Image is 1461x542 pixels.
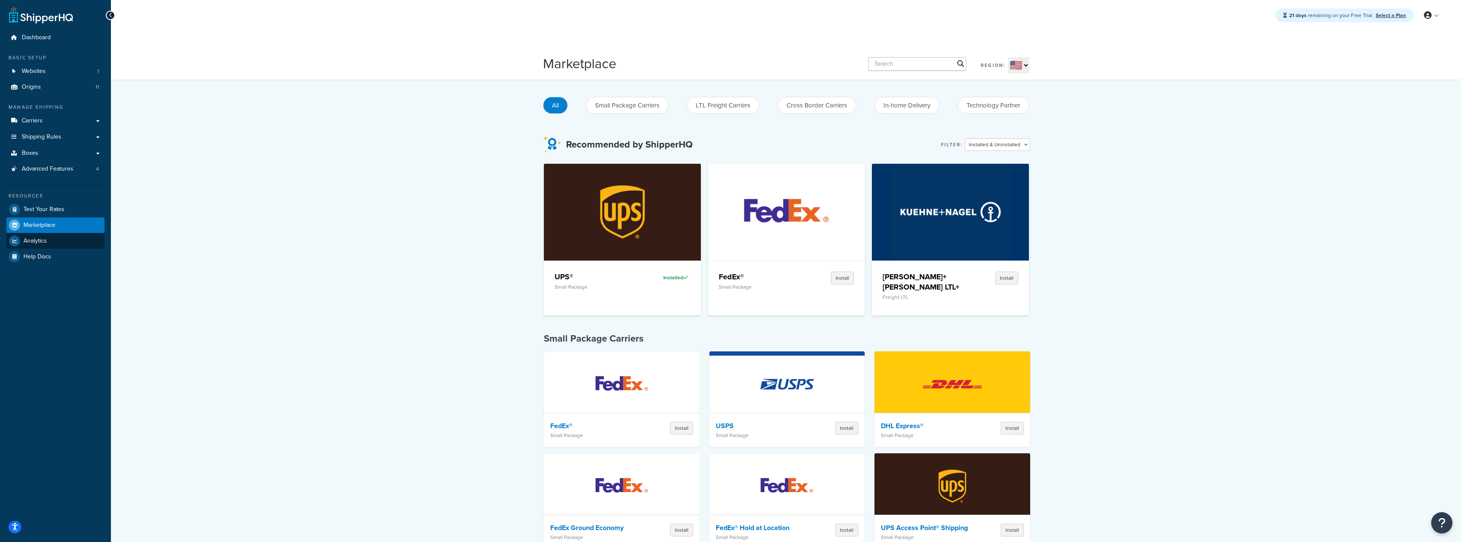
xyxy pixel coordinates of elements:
span: 4 [96,165,99,173]
span: Marketplace [23,222,55,229]
a: FedEx®FedEx®Small PackageInstall [708,164,865,315]
strong: 21 days [1289,12,1307,19]
img: FedEx Ground Economy [584,456,659,516]
button: All [543,97,568,114]
button: Install [831,272,854,284]
a: Websites1 [6,64,105,79]
h4: DHL Express® [881,422,969,430]
span: Shipping Rules [22,133,61,141]
img: Kuehne+Nagel LTL+ [890,164,1011,260]
p: Small Package [881,534,969,540]
a: USPSUSPSSmall PackageInstall [709,351,865,447]
a: Boxes [6,145,105,161]
h4: UPS® [555,272,636,282]
p: Small Package [550,534,639,540]
span: remaining on your Free Trial [1289,12,1374,19]
span: Origins [22,84,41,91]
p: Freight LTL [883,294,964,300]
button: Install [670,422,693,435]
img: FedEx® Hold at Location [749,456,824,516]
button: Technology Partner [958,97,1029,114]
button: LTL Freight Carriers [687,97,759,114]
span: Carriers [22,117,43,125]
h4: FedEx® [719,272,800,282]
button: Install [835,524,858,536]
button: In-home Delivery [874,97,939,114]
h4: USPS [716,422,804,430]
h3: Recommended by ShipperHQ [566,139,693,150]
p: Small Package [716,534,804,540]
img: UPS® [562,164,683,260]
a: UPS®UPS®Small PackageInstalled [544,164,701,315]
span: Boxes [22,150,38,157]
a: Origins11 [6,79,105,95]
span: Help Docs [23,253,51,261]
h4: Small Package Carriers [544,332,1030,345]
div: Basic Setup [6,54,105,61]
div: Resources [6,192,105,200]
button: Cross Border Carriers [778,97,856,114]
li: Origins [6,79,105,95]
li: Websites [6,64,105,79]
span: Analytics [23,238,47,245]
a: Shipping Rules [6,129,105,145]
a: Help Docs [6,249,105,264]
span: Websites [22,68,46,75]
a: Kuehne+Nagel LTL+[PERSON_NAME]+[PERSON_NAME] LTL+Freight LTLInstall [872,164,1029,315]
a: FedEx®FedEx®Small PackageInstall [544,351,700,447]
button: Install [670,524,693,536]
span: 1 [97,68,99,75]
p: Small Package [550,432,639,438]
a: Marketplace [6,217,105,233]
p: Small Package [881,432,969,438]
span: Dashboard [22,34,51,41]
a: Carriers [6,113,105,129]
label: Region: [981,59,1005,71]
a: Dashboard [6,30,105,46]
img: DHL Express® [915,354,990,414]
span: Advanced Features [22,165,73,173]
img: USPS [749,354,824,414]
p: Small Package [555,284,636,290]
button: Open Resource Center [1431,512,1452,533]
a: Analytics [6,233,105,249]
a: Advanced Features4 [6,161,105,177]
img: FedEx® [726,164,847,260]
span: Test Your Rates [23,206,64,213]
button: Install [1001,524,1024,536]
a: Test Your Rates [6,202,105,217]
label: Filter: [941,139,963,151]
button: Install [1001,422,1024,435]
img: UPS Access Point® Shipping [915,456,990,516]
button: Small Package Carriers [586,97,668,114]
button: Install [995,272,1018,284]
div: Installed [642,272,690,284]
input: Search [868,57,966,71]
h4: FedEx® [550,422,639,430]
h4: FedEx Ground Economy [550,524,639,532]
a: DHL Express®DHL Express®Small PackageInstall [874,351,1030,447]
h1: Marketplace [543,54,616,73]
p: Small Package [719,284,800,290]
a: Select a Plan [1376,12,1406,19]
p: Small Package [716,432,804,438]
div: Manage Shipping [6,104,105,111]
h4: FedEx® Hold at Location [716,524,804,532]
img: FedEx® [584,354,659,414]
span: 11 [96,84,99,91]
h4: UPS Access Point® Shipping [881,524,969,532]
button: Install [835,422,858,435]
h4: [PERSON_NAME]+[PERSON_NAME] LTL+ [883,272,964,292]
li: Advanced Features [6,161,105,177]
